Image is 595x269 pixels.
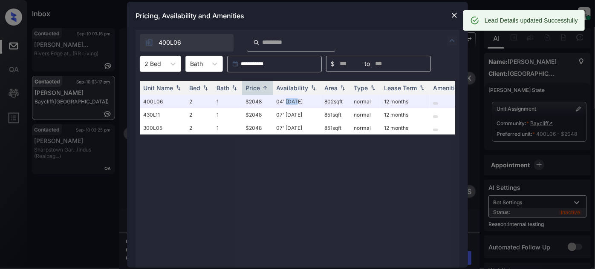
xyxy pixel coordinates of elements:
div: Lease Term [384,84,417,92]
div: Amenities [433,84,462,92]
td: 1 [213,95,242,108]
img: icon-zuma [447,35,457,46]
img: close [450,11,459,20]
img: icon-zuma [145,38,153,47]
div: Area [324,84,338,92]
div: Bath [217,84,229,92]
img: sorting [174,85,182,91]
div: Unit Name [143,84,173,92]
td: 1 [213,108,242,121]
td: normal [350,108,381,121]
img: sorting [309,85,318,91]
span: to [364,59,370,69]
td: 2 [186,95,213,108]
td: 300L05 [140,121,186,134]
img: sorting [201,85,210,91]
td: normal [350,95,381,108]
td: 1 [213,121,242,134]
div: Availability [276,84,308,92]
img: sorting [261,85,269,91]
td: 07' [DATE] [273,108,321,121]
td: $2048 [242,108,273,121]
div: Bed [189,84,200,92]
td: normal [350,121,381,134]
span: $ [331,59,335,69]
td: 430L11 [140,108,186,121]
td: 400L06 [140,95,186,108]
td: 12 months [381,108,430,121]
td: $2048 [242,95,273,108]
img: icon-zuma [253,39,260,46]
td: 2 [186,121,213,134]
td: 2 [186,108,213,121]
div: Type [354,84,368,92]
td: $2048 [242,121,273,134]
div: Price [246,84,260,92]
div: Lead Details updated Successfully [485,13,578,28]
td: 07' [DATE] [273,121,321,134]
div: Pricing, Availability and Amenities [127,2,468,30]
td: 12 months [381,95,430,108]
td: 802 sqft [321,95,350,108]
img: sorting [369,85,377,91]
span: 400L06 [159,38,181,47]
td: 851 sqft [321,121,350,134]
td: 851 sqft [321,108,350,121]
td: 12 months [381,121,430,134]
td: 04' [DATE] [273,95,321,108]
img: sorting [418,85,426,91]
img: sorting [338,85,347,91]
img: sorting [230,85,239,91]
